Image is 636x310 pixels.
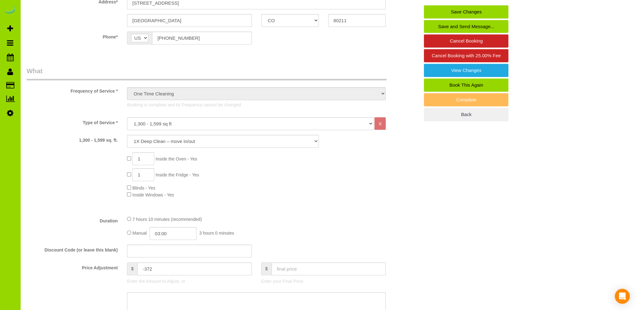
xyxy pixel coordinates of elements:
span: Inside Windows - Yes [132,192,174,197]
span: 7 hours 10 minutes (recommended) [132,217,202,222]
label: Duration [22,216,122,224]
label: Frequency of Service * [22,86,122,94]
span: Manual [132,231,147,236]
p: Enter the Amount to Adjust, or [127,278,252,284]
a: Save and Send Message... [424,20,508,33]
span: Cancel Booking with 25.00% Fee [432,53,501,58]
span: Inside the Fridge - Yes [155,172,199,177]
a: View Changes [424,64,508,77]
label: Discount Code (or leave this blank) [22,245,122,253]
input: final price [272,262,386,275]
span: $ [261,262,272,275]
span: Blinds - Yes [132,185,155,191]
a: Cancel Booking with 25.00% Fee [424,49,508,62]
input: Phone* [152,32,252,44]
legend: What [27,66,387,80]
a: Book This Again [424,79,508,92]
span: $ [127,262,137,275]
span: 3 hours 0 minutes [199,231,234,236]
label: Phone* [22,32,122,40]
label: Type of Service * [22,117,122,126]
a: Back [424,108,508,121]
input: Zip Code* [328,14,386,27]
a: Save Changes [424,5,508,18]
span: Inside the Oven - Yes [155,156,197,161]
div: Open Intercom Messenger [615,289,630,304]
img: Automaid Logo [4,6,16,15]
p: Enter your Final Price [261,278,386,284]
label: 1,300 - 1,599 sq. ft. [22,135,122,143]
input: City* [127,14,252,27]
a: Cancel Booking [424,34,508,48]
label: Price Adjustment [22,262,122,271]
p: Booking is complete and its Frequency cannot be changed [127,102,386,108]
